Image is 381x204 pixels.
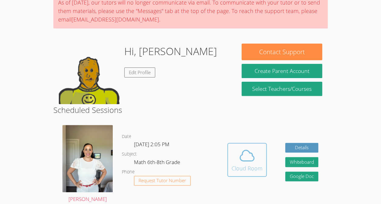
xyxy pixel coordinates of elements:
button: Request Tutor Number [134,176,191,186]
a: Edit Profile [124,67,155,77]
a: Details [285,143,319,153]
h1: Hi, [PERSON_NAME] [124,44,217,59]
a: Select Teachers/Courses [242,82,322,96]
a: [PERSON_NAME] [62,125,113,203]
button: Cloud Room [227,143,267,177]
button: Contact Support [242,44,322,60]
img: default.png [59,44,119,104]
a: Google Doc [285,172,319,182]
h2: Scheduled Sessions [53,104,328,116]
div: Cloud Room [232,164,262,173]
dt: Date [122,133,131,140]
dt: Subject [122,150,137,158]
button: Create Parent Account [242,64,322,78]
span: Request Tutor Number [139,178,186,183]
img: IMG_9685.jpeg [62,125,113,192]
dt: Phone [122,168,135,176]
span: [DATE] 2:05 PM [134,141,169,148]
dd: Math 6th-8th Grade [134,158,181,168]
button: Whiteboard [285,157,319,167]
